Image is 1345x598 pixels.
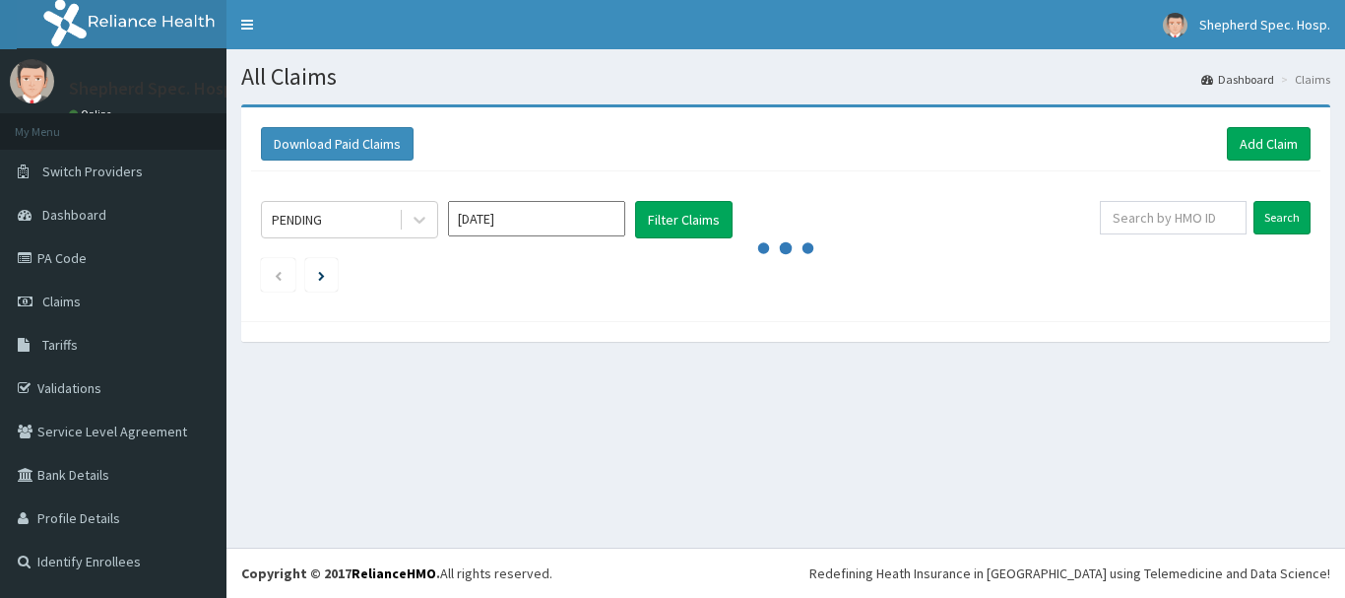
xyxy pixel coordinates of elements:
[272,210,322,230] div: PENDING
[1100,201,1247,234] input: Search by HMO ID
[69,80,237,98] p: Shepherd Spec. Hosp.
[42,206,106,224] span: Dashboard
[1199,16,1330,33] span: Shepherd Spec. Hosp.
[1253,201,1311,234] input: Search
[241,64,1330,90] h1: All Claims
[635,201,733,238] button: Filter Claims
[226,548,1345,598] footer: All rights reserved.
[1163,13,1187,37] img: User Image
[1276,71,1330,88] li: Claims
[809,564,1330,583] div: Redefining Heath Insurance in [GEOGRAPHIC_DATA] using Telemedicine and Data Science!
[261,127,414,161] button: Download Paid Claims
[10,59,54,103] img: User Image
[42,293,81,310] span: Claims
[756,219,815,278] svg: audio-loading
[42,336,78,354] span: Tariffs
[352,565,436,582] a: RelianceHMO
[318,266,325,284] a: Next page
[241,565,440,582] strong: Copyright © 2017 .
[1227,127,1311,161] a: Add Claim
[448,201,625,236] input: Select Month and Year
[274,266,283,284] a: Previous page
[42,163,143,180] span: Switch Providers
[1201,71,1274,88] a: Dashboard
[69,107,116,121] a: Online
